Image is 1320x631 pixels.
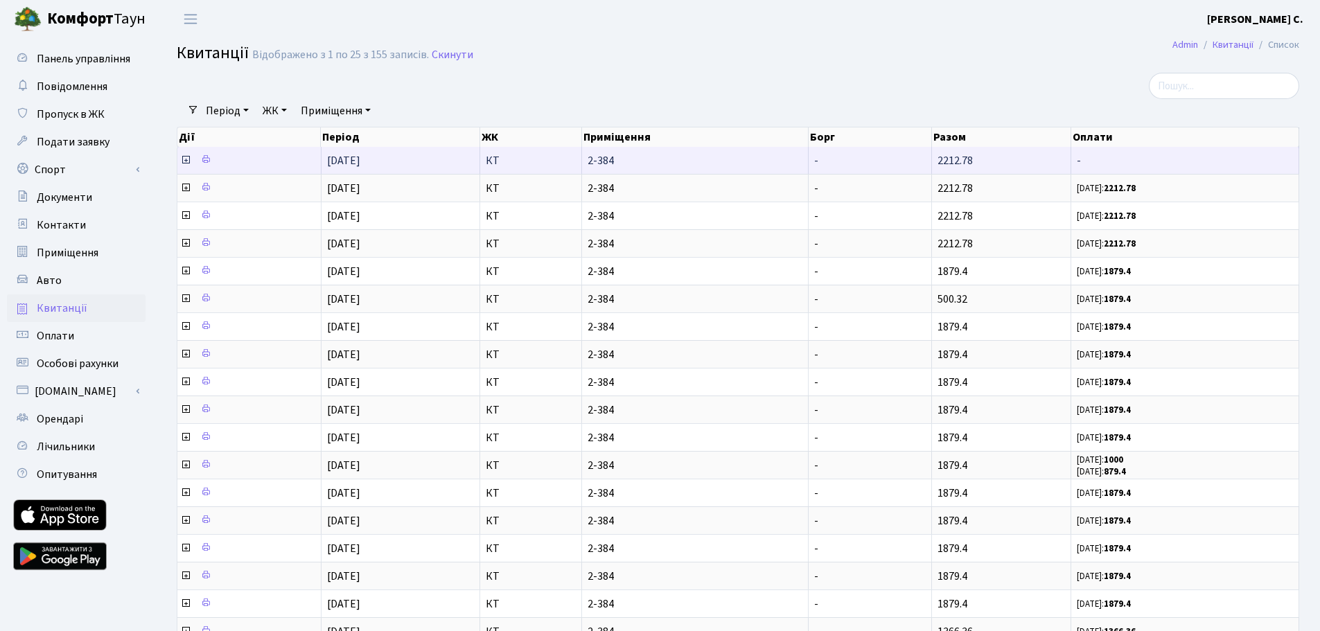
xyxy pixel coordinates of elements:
[252,48,429,62] div: Відображено з 1 по 25 з 155 записів.
[7,128,146,156] a: Подати заявку
[588,183,802,194] span: 2-384
[1207,11,1303,28] a: [PERSON_NAME] С.
[37,190,92,205] span: Документи
[932,127,1071,147] th: Разом
[327,264,360,279] span: [DATE]
[1152,30,1320,60] nav: breadcrumb
[37,328,74,344] span: Оплати
[588,571,802,582] span: 2-384
[327,402,360,418] span: [DATE]
[1104,238,1136,250] b: 2212.78
[938,458,967,473] span: 1879.4
[327,596,360,612] span: [DATE]
[47,8,114,30] b: Комфорт
[1104,404,1131,416] b: 1879.4
[327,375,360,390] span: [DATE]
[814,181,818,196] span: -
[938,347,967,362] span: 1879.4
[486,266,576,277] span: КТ
[486,598,576,610] span: КТ
[327,569,360,584] span: [DATE]
[1077,404,1131,416] small: [DATE]:
[486,543,576,554] span: КТ
[1077,542,1131,555] small: [DATE]:
[1077,432,1131,444] small: [DATE]:
[327,208,360,224] span: [DATE]
[37,467,97,482] span: Опитування
[7,350,146,377] a: Особові рахунки
[814,513,818,528] span: -
[1077,293,1131,305] small: [DATE]:
[814,402,818,418] span: -
[938,292,967,307] span: 500.32
[1077,515,1131,527] small: [DATE]:
[486,183,576,194] span: КТ
[7,100,146,128] a: Пропуск в ЖК
[1077,487,1131,499] small: [DATE]:
[814,347,818,362] span: -
[200,99,254,123] a: Період
[7,294,146,322] a: Квитанції
[938,402,967,418] span: 1879.4
[814,430,818,445] span: -
[938,153,973,168] span: 2212.78
[177,41,249,65] span: Квитанції
[7,377,146,405] a: [DOMAIN_NAME]
[1104,515,1131,527] b: 1879.4
[486,571,576,582] span: КТ
[486,238,576,249] span: КТ
[37,107,105,122] span: Пропуск в ЖК
[1207,12,1303,27] b: [PERSON_NAME] С.
[1077,265,1131,278] small: [DATE]:
[1077,321,1131,333] small: [DATE]:
[1104,265,1131,278] b: 1879.4
[588,294,802,305] span: 2-384
[480,127,582,147] th: ЖК
[1077,465,1126,478] small: [DATE]:
[588,598,802,610] span: 2-384
[7,322,146,350] a: Оплати
[1149,73,1299,99] input: Пошук...
[588,266,802,277] span: 2-384
[588,238,802,249] span: 2-384
[814,569,818,584] span: -
[814,208,818,224] span: -
[327,541,360,556] span: [DATE]
[327,430,360,445] span: [DATE]
[814,541,818,556] span: -
[327,319,360,335] span: [DATE]
[7,45,146,73] a: Панель управління
[327,458,360,473] span: [DATE]
[327,181,360,196] span: [DATE]
[1077,598,1131,610] small: [DATE]:
[588,349,802,360] span: 2-384
[582,127,809,147] th: Приміщення
[938,569,967,584] span: 1879.4
[1104,376,1131,389] b: 1879.4
[814,375,818,390] span: -
[432,48,473,62] a: Скинути
[809,127,932,147] th: Борг
[814,596,818,612] span: -
[1104,293,1131,305] b: 1879.4
[37,217,86,233] span: Контакти
[7,239,146,267] a: Приміщення
[1077,376,1131,389] small: [DATE]:
[588,211,802,222] span: 2-384
[327,513,360,528] span: [DATE]
[486,211,576,222] span: КТ
[588,515,802,526] span: 2-384
[814,292,818,307] span: -
[37,273,62,288] span: Авто
[1253,37,1299,53] li: Список
[7,267,146,294] a: Авто
[327,292,360,307] span: [DATE]
[7,73,146,100] a: Повідомлення
[37,134,109,150] span: Подати заявку
[1077,155,1293,166] span: -
[7,433,146,461] a: Лічильники
[37,51,130,66] span: Панель управління
[486,460,576,471] span: КТ
[486,294,576,305] span: КТ
[173,8,208,30] button: Переключити навігацію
